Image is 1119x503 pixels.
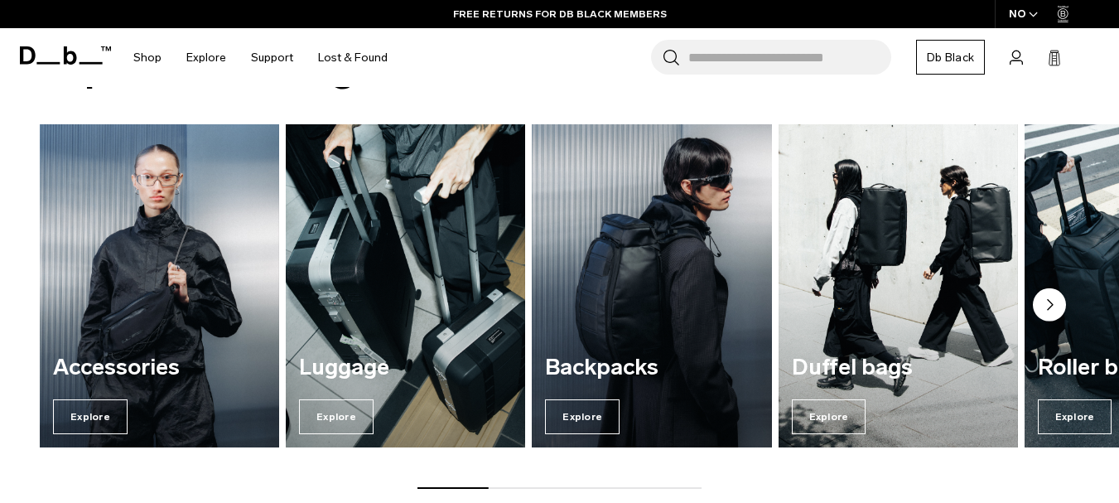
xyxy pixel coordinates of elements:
a: Accessories Explore [40,124,279,447]
a: Db Black [916,40,985,75]
span: Explore [299,399,374,434]
div: 4 / 7 [779,124,1018,447]
span: Explore [792,399,866,434]
a: FREE RETURNS FOR DB BLACK MEMBERS [453,7,667,22]
h3: Accessories [53,355,266,380]
div: 3 / 7 [532,124,771,447]
div: 1 / 7 [40,124,279,447]
span: Explore [53,399,128,434]
h3: Backpacks [545,355,758,380]
h3: Luggage [299,355,512,380]
a: Backpacks Explore [532,124,771,447]
button: Next slide [1033,288,1066,325]
a: Duffel bags Explore [779,124,1018,447]
h3: Duffel bags [792,355,1005,380]
div: 2 / 7 [286,124,525,447]
a: Support [251,28,293,87]
nav: Main Navigation [121,28,400,87]
a: Explore [186,28,226,87]
span: Explore [1038,399,1112,434]
a: Lost & Found [318,28,388,87]
a: Luggage Explore [286,124,525,447]
a: Shop [133,28,162,87]
span: Explore [545,399,620,434]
